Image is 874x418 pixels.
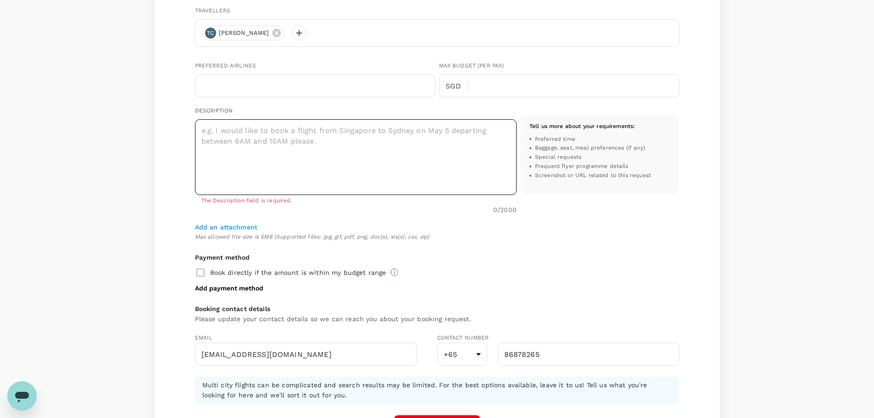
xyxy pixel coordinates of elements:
h6: Booking contact details [195,304,679,314]
span: Contact Number [437,334,489,341]
span: Add an attachment [195,223,258,231]
p: Book directly if the amount is within my budget range [210,268,386,277]
span: Preferred time [535,135,575,144]
span: Description [195,107,233,114]
h6: Multi city flights can be complicated and search results may be limited. For the best options ava... [202,380,672,401]
div: TC [205,28,216,39]
div: Travellers [195,6,679,16]
span: Max allowed file size is 5MB (Supported files: jpg, gif, pdf, png, doc(x), xls(x), csv, zip) [195,233,679,242]
div: TC[PERSON_NAME] [203,26,285,40]
span: Frequent flyer programme details [535,162,629,171]
span: Baggage, seat, meal preferences (if any) [535,144,645,153]
span: [PERSON_NAME] [213,28,275,38]
span: Tell us more about your requirements : [529,123,635,129]
div: Preferred Airlines [195,61,435,71]
p: The Description field is required. [201,196,510,206]
span: Email [195,334,212,341]
p: 0 /2000 [493,205,517,214]
div: Max Budget (per pax) [439,61,679,71]
span: +65 [444,350,457,359]
button: Add payment method [195,284,263,293]
div: +65 [437,343,488,366]
h6: Please update your contact details so we can reach you about your booking request. [195,314,679,324]
span: Special requests [535,153,581,162]
iframe: Button to launch messaging window [7,381,37,411]
h6: Payment method [195,253,679,263]
p: SGD [445,81,468,92]
span: Screenshot or URL related to this request [535,171,651,180]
